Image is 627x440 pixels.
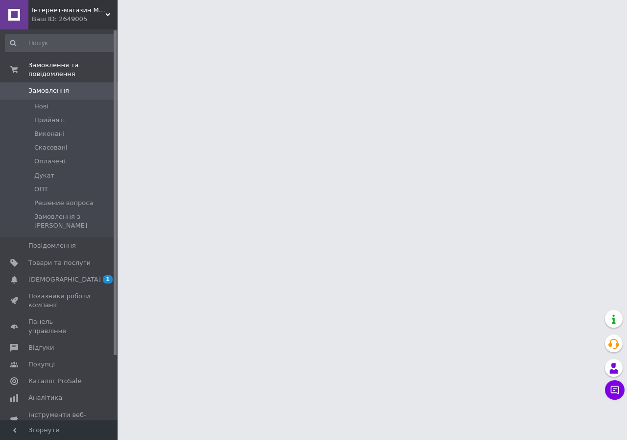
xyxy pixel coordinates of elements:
[32,15,118,24] div: Ваш ID: 2649005
[34,171,54,180] span: Дукат
[28,292,91,310] span: Показники роботи компанії
[103,275,113,284] span: 1
[34,185,48,194] span: ОПТ
[28,377,81,386] span: Каталог ProSale
[28,61,118,78] span: Замовлення та повідомлення
[28,393,62,402] span: Аналітика
[28,275,101,284] span: [DEMOGRAPHIC_DATA]
[34,157,65,166] span: Оплачені
[5,34,116,52] input: Пошук
[34,129,65,138] span: Виконані
[34,199,93,207] span: Решение вопроса
[34,102,48,111] span: Нові
[32,6,105,15] span: Інтернет-магазин Manclub
[605,380,625,400] button: Чат з покупцем
[34,143,68,152] span: Скасовані
[34,212,115,230] span: Замовлення з [PERSON_NAME]
[28,317,91,335] span: Панель управління
[28,241,76,250] span: Повідомлення
[28,411,91,428] span: Інструменти веб-майстра та SEO
[34,116,65,125] span: Прийняті
[28,360,55,369] span: Покупці
[28,86,69,95] span: Замовлення
[28,343,54,352] span: Відгуки
[28,259,91,267] span: Товари та послуги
